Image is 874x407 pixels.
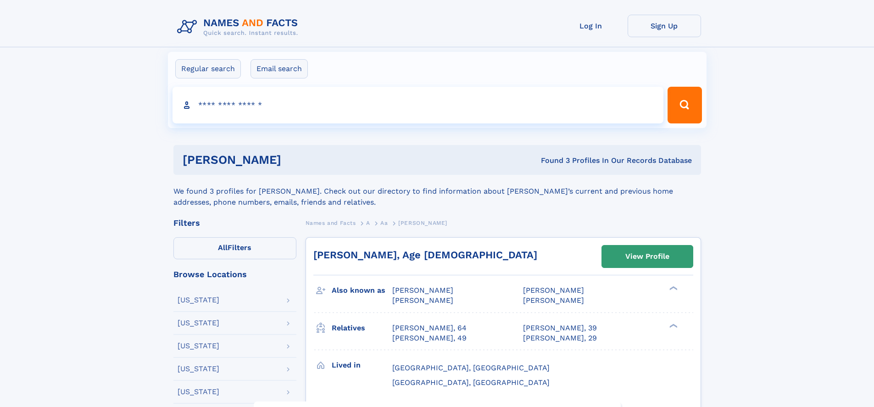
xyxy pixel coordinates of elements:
[306,217,356,229] a: Names and Facts
[523,333,597,343] a: [PERSON_NAME], 29
[380,217,388,229] a: Aa
[178,296,219,304] div: [US_STATE]
[398,220,447,226] span: [PERSON_NAME]
[178,342,219,350] div: [US_STATE]
[178,319,219,327] div: [US_STATE]
[392,323,467,333] a: [PERSON_NAME], 64
[251,59,308,78] label: Email search
[554,15,628,37] a: Log In
[628,15,701,37] a: Sign Up
[183,154,411,166] h1: [PERSON_NAME]
[173,219,296,227] div: Filters
[313,249,537,261] a: [PERSON_NAME], Age [DEMOGRAPHIC_DATA]
[173,175,701,208] div: We found 3 profiles for [PERSON_NAME]. Check out our directory to find information about [PERSON_...
[173,15,306,39] img: Logo Names and Facts
[667,285,678,291] div: ❯
[411,156,692,166] div: Found 3 Profiles In Our Records Database
[178,388,219,396] div: [US_STATE]
[218,243,228,252] span: All
[668,87,701,123] button: Search Button
[667,323,678,329] div: ❯
[523,286,584,295] span: [PERSON_NAME]
[392,333,467,343] a: [PERSON_NAME], 49
[392,296,453,305] span: [PERSON_NAME]
[380,220,388,226] span: Aa
[523,296,584,305] span: [PERSON_NAME]
[523,323,597,333] a: [PERSON_NAME], 39
[366,220,370,226] span: A
[175,59,241,78] label: Regular search
[392,378,550,387] span: [GEOGRAPHIC_DATA], [GEOGRAPHIC_DATA]
[602,245,693,268] a: View Profile
[332,320,392,336] h3: Relatives
[173,270,296,279] div: Browse Locations
[332,283,392,298] h3: Also known as
[392,363,550,372] span: [GEOGRAPHIC_DATA], [GEOGRAPHIC_DATA]
[173,237,296,259] label: Filters
[332,357,392,373] h3: Lived in
[392,286,453,295] span: [PERSON_NAME]
[366,217,370,229] a: A
[173,87,664,123] input: search input
[178,365,219,373] div: [US_STATE]
[625,246,669,267] div: View Profile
